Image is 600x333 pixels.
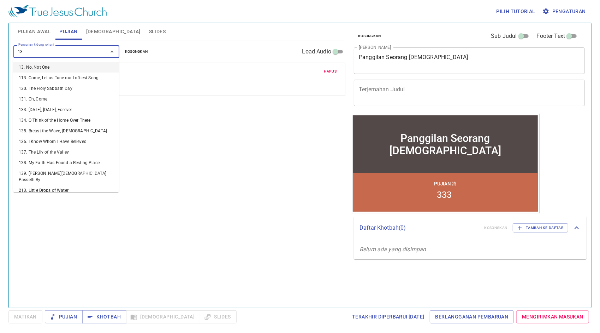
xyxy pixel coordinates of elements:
span: Tambah ke Daftar [517,225,564,231]
span: Khotbah [88,312,121,321]
span: Mengirimkan Masukan [522,312,583,321]
button: Khotbah [82,310,126,323]
li: 135. Breast the Wave, [DEMOGRAPHIC_DATA] [13,126,119,136]
button: Kosongkan [121,47,152,56]
button: Pilih tutorial [493,5,538,18]
li: 139. [PERSON_NAME][DEMOGRAPHIC_DATA] Passeth By [13,168,119,185]
li: 138. My Faith Has Found a Resting Place [13,157,119,168]
span: Pilih tutorial [496,7,535,16]
li: 113. Come, Let us Tune our Loftiest Song [13,73,119,83]
button: Close [107,47,117,57]
span: Slides [149,27,166,36]
span: Berlangganan Pembaruan [435,312,509,321]
li: 133. [DATE], [DATE], Forever [13,104,119,115]
li: 213. Little Drops of Water [13,185,119,196]
span: Pengaturan [544,7,586,16]
li: 131. Oh, Come [13,94,119,104]
button: Tambah ke Daftar [513,223,568,232]
span: Pujian Awal [18,27,51,36]
button: Kosongkan [354,32,385,40]
li: 130. The Holy Sabbath Day [13,83,119,94]
p: Daftar Khotbah ( 0 ) [360,224,479,232]
button: Pujian [45,310,83,323]
a: Mengirimkan Masukan [516,310,589,323]
span: Terakhir Diperbarui [DATE] [352,312,424,321]
img: True Jesus Church [8,5,107,18]
li: 134. O Think of the Home Over There [13,115,119,126]
a: Terakhir Diperbarui [DATE] [349,310,427,323]
span: Hapus [324,68,337,75]
button: Pengaturan [541,5,589,18]
textarea: Panggilan Seorang [DEMOGRAPHIC_DATA] [359,54,580,67]
button: Hapus [320,67,341,76]
iframe: from-child [351,114,540,213]
span: [DEMOGRAPHIC_DATA] [86,27,141,36]
span: Footer Text [537,32,565,40]
li: 137. The Lily of the Valley [13,147,119,157]
li: 136. I Know Whom I Have Believed [13,136,119,147]
a: Berlangganan Pembaruan [430,310,514,323]
span: Pujian [59,27,77,36]
span: Kosongkan [358,33,381,39]
span: Sub Judul [491,32,517,40]
li: 13. No, Not One [13,62,119,73]
span: Pujian [51,312,77,321]
span: Load Audio [302,47,332,56]
i: Belum ada yang disimpan [360,246,426,253]
div: Daftar Khotbah(0)KosongkanTambah ke Daftar [354,216,587,240]
span: Kosongkan [125,48,148,55]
